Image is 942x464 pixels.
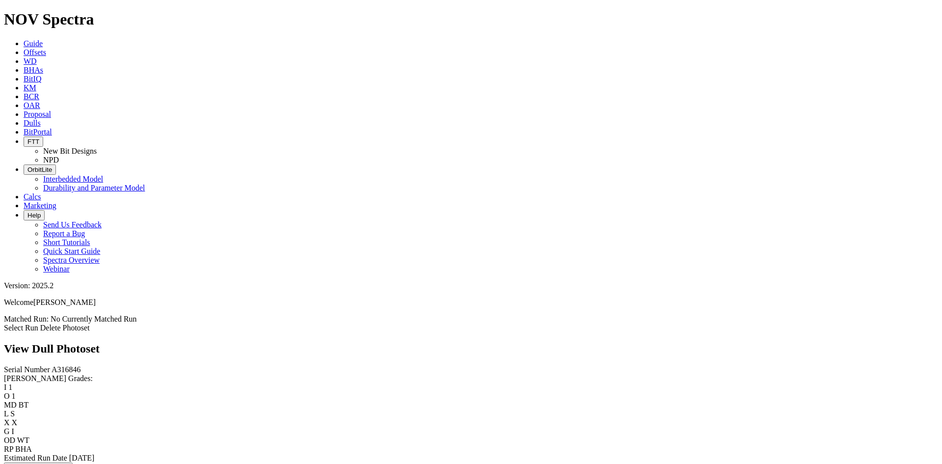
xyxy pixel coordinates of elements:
[43,220,102,229] a: Send Us Feedback
[24,48,46,56] a: Offsets
[24,110,51,118] a: Proposal
[24,66,43,74] a: BHAs
[4,324,38,332] a: Select Run
[4,374,938,383] div: [PERSON_NAME] Grades:
[24,57,37,65] a: WD
[19,401,28,409] span: BT
[27,212,41,219] span: Help
[33,298,96,306] span: [PERSON_NAME]
[43,147,97,155] a: New Bit Designs
[27,166,52,173] span: OrbitLite
[4,427,10,436] label: G
[43,229,85,238] a: Report a Bug
[24,83,36,92] a: KM
[43,247,100,255] a: Quick Start Guide
[27,138,39,145] span: FTT
[40,324,90,332] a: Delete Photoset
[12,418,18,427] span: X
[24,39,43,48] a: Guide
[4,409,8,418] label: L
[4,418,10,427] label: X
[24,192,41,201] a: Calcs
[4,445,13,453] label: RP
[4,315,49,323] span: Matched Run:
[4,454,67,462] label: Estimated Run Date
[4,392,10,400] label: O
[4,383,6,391] label: I
[24,101,40,109] a: OAR
[24,164,56,175] button: OrbitLite
[52,365,81,374] span: A316846
[43,265,70,273] a: Webinar
[4,436,15,444] label: OD
[4,298,938,307] p: Welcome
[43,175,103,183] a: Interbedded Model
[4,365,50,374] label: Serial Number
[4,401,17,409] label: MD
[10,409,15,418] span: S
[4,10,938,28] h1: NOV Spectra
[43,238,90,246] a: Short Tutorials
[43,184,145,192] a: Durability and Parameter Model
[4,281,938,290] div: Version: 2025.2
[17,436,29,444] span: WT
[12,427,14,436] span: I
[15,445,32,453] span: BHA
[12,392,16,400] span: 1
[4,342,938,355] h2: View Dull Photoset
[24,128,52,136] a: BitPortal
[24,92,39,101] a: BCR
[24,119,41,127] a: Dulls
[69,454,95,462] span: [DATE]
[43,156,59,164] a: NPD
[24,210,45,220] button: Help
[24,75,41,83] a: BitIQ
[8,383,12,391] span: 1
[43,256,100,264] a: Spectra Overview
[51,315,137,323] span: No Currently Matched Run
[24,136,43,147] button: FTT
[24,201,56,210] a: Marketing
